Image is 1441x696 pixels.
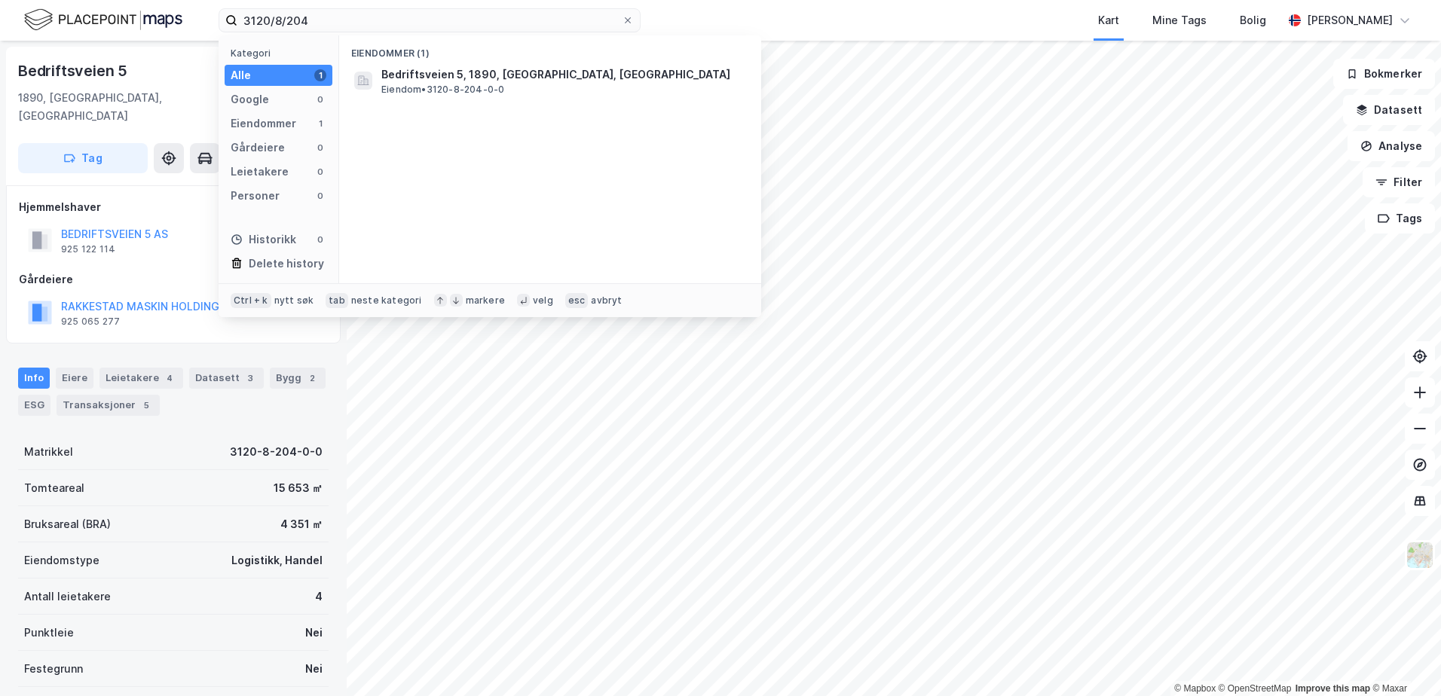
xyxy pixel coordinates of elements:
[304,371,320,386] div: 2
[315,588,323,606] div: 4
[1098,11,1119,29] div: Kart
[351,295,422,307] div: neste kategori
[24,624,74,642] div: Punktleie
[18,59,130,83] div: Bedriftsveien 5
[533,295,553,307] div: velg
[18,395,50,416] div: ESG
[1152,11,1207,29] div: Mine Tags
[56,368,93,389] div: Eiere
[1363,167,1435,197] button: Filter
[1333,59,1435,89] button: Bokmerker
[231,163,289,181] div: Leietakere
[19,270,328,288] div: Gårdeiere
[270,368,326,389] div: Bygg
[24,551,99,569] div: Eiendomstype
[280,515,323,533] div: 4 351 ㎡
[1343,95,1435,125] button: Datasett
[24,7,182,33] img: logo.f888ab2527a4732fd821a326f86c7f29.svg
[24,660,83,678] div: Festegrunn
[57,395,160,416] div: Transaksjoner
[24,443,73,461] div: Matrikkel
[381,66,743,84] span: Bedriftsveien 5, 1890, [GEOGRAPHIC_DATA], [GEOGRAPHIC_DATA]
[231,47,332,59] div: Kategori
[231,551,323,569] div: Logistikk, Handel
[339,35,761,63] div: Eiendommer (1)
[189,368,264,389] div: Datasett
[1219,683,1292,694] a: OpenStreetMap
[139,398,154,413] div: 5
[274,295,314,307] div: nytt søk
[1240,11,1266,29] div: Bolig
[231,139,285,157] div: Gårdeiere
[314,166,326,178] div: 0
[1296,683,1370,694] a: Improve this map
[18,89,245,125] div: 1890, [GEOGRAPHIC_DATA], [GEOGRAPHIC_DATA]
[1365,203,1435,234] button: Tags
[24,479,84,497] div: Tomteareal
[61,316,120,328] div: 925 065 277
[231,90,269,108] div: Google
[231,230,296,249] div: Historikk
[274,479,323,497] div: 15 653 ㎡
[305,624,323,642] div: Nei
[243,371,258,386] div: 3
[314,190,326,202] div: 0
[305,660,323,678] div: Nei
[18,368,50,389] div: Info
[237,9,622,32] input: Søk på adresse, matrikkel, gårdeiere, leietakere eller personer
[314,142,326,154] div: 0
[19,198,328,216] div: Hjemmelshaver
[381,84,504,96] span: Eiendom • 3120-8-204-0-0
[24,515,111,533] div: Bruksareal (BRA)
[326,293,348,308] div: tab
[314,234,326,246] div: 0
[1348,131,1435,161] button: Analyse
[591,295,622,307] div: avbryt
[231,187,280,205] div: Personer
[18,143,148,173] button: Tag
[314,118,326,130] div: 1
[162,371,177,386] div: 4
[466,295,505,307] div: markere
[1307,11,1393,29] div: [PERSON_NAME]
[565,293,589,308] div: esc
[24,588,111,606] div: Antall leietakere
[61,243,115,255] div: 925 122 114
[231,114,296,133] div: Eiendommer
[314,69,326,81] div: 1
[1406,541,1434,569] img: Z
[314,93,326,105] div: 0
[1366,624,1441,696] iframe: Chat Widget
[231,66,251,84] div: Alle
[1174,683,1216,694] a: Mapbox
[230,443,323,461] div: 3120-8-204-0-0
[249,255,324,273] div: Delete history
[231,293,271,308] div: Ctrl + k
[99,368,183,389] div: Leietakere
